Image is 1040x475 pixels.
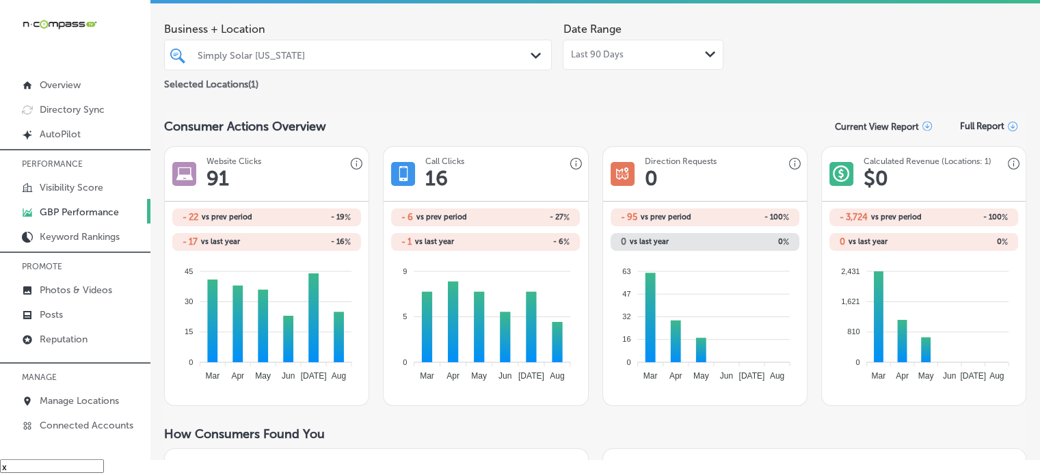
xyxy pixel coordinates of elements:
h2: 0 [924,237,1008,247]
span: % [345,237,351,247]
h2: - 6 [485,237,570,247]
p: Visibility Score [40,182,103,193]
tspan: 15 [185,327,193,336]
tspan: 30 [185,297,193,306]
tspan: Apr [447,371,460,381]
tspan: 1,621 [841,297,860,306]
p: Selected Locations ( 1 ) [164,73,258,90]
h2: - 16 [267,237,351,247]
tspan: May [693,371,709,381]
tspan: Mar [643,371,657,381]
div: Simply Solar [US_STATE] [198,49,532,61]
tspan: Aug [989,371,1004,381]
span: Last 90 Days [570,49,623,60]
tspan: 2,431 [841,267,860,275]
p: Directory Sync [40,104,105,116]
span: % [1002,213,1008,222]
h1: $ 0 [864,166,888,191]
img: 660ab0bf-5cc7-4cb8-ba1c-48b5ae0f18e60NCTV_CLogo_TV_Black_-500x88.png [22,18,97,31]
tspan: Jun [282,371,295,381]
h2: 0 [840,236,845,247]
tspan: Apr [896,371,909,381]
p: Manage Locations [40,395,119,407]
span: How Consumers Found You [164,426,325,442]
span: % [1002,237,1008,247]
tspan: May [256,371,271,381]
span: vs prev period [641,213,691,221]
h3: Calculated Revenue (Locations: 1) [864,157,991,166]
h1: 16 [425,166,448,191]
label: Date Range [563,23,621,36]
h2: - 100 [925,213,1008,222]
tspan: Mar [871,371,885,381]
h1: 91 [206,166,229,191]
tspan: 9 [403,267,408,275]
span: Full Report [960,121,1004,131]
h2: - 95 [621,212,637,222]
p: GBP Performance [40,206,119,218]
span: vs prev period [416,213,467,221]
h2: - 17 [183,236,198,247]
tspan: 810 [847,327,859,336]
h3: Call Clicks [425,157,464,166]
p: Reputation [40,334,88,345]
span: % [783,237,789,247]
tspan: 45 [185,267,193,275]
span: vs last year [201,238,240,245]
span: vs last year [630,238,669,245]
tspan: Jun [943,371,956,381]
tspan: [DATE] [738,371,764,381]
tspan: [DATE] [960,371,986,381]
tspan: 32 [622,312,630,321]
tspan: Apr [232,371,245,381]
h3: Direction Requests [645,157,717,166]
tspan: Aug [769,371,784,381]
span: % [563,213,570,222]
span: vs prev period [202,213,252,221]
tspan: 0 [626,357,630,366]
p: Photos & Videos [40,284,112,296]
h2: - 6 [401,212,413,222]
tspan: 0 [189,357,193,366]
tspan: [DATE] [518,371,544,381]
tspan: 5 [403,312,408,321]
h2: - 27 [485,213,570,222]
p: AutoPilot [40,128,81,140]
span: % [783,213,789,222]
tspan: May [918,371,934,381]
h1: 0 [645,166,658,191]
p: Overview [40,79,81,91]
tspan: Mar [206,371,220,381]
p: Posts [40,309,63,321]
span: % [563,237,570,247]
h2: - 100 [705,213,789,222]
h2: - 3,724 [840,212,868,222]
p: Current View Report [835,122,919,132]
p: Connected Accounts [40,420,133,431]
tspan: Apr [669,371,682,381]
h2: 0 [621,236,626,247]
tspan: [DATE] [301,371,327,381]
h2: 0 [705,237,789,247]
tspan: Mar [421,371,435,381]
h2: - 22 [183,212,198,222]
h2: - 1 [401,236,412,247]
tspan: 63 [622,267,630,275]
span: vs last year [849,238,888,245]
tspan: Aug [550,371,565,381]
tspan: Jun [499,371,512,381]
tspan: 0 [403,357,408,366]
tspan: Aug [332,371,346,381]
span: % [345,213,351,222]
tspan: Jun [719,371,732,381]
tspan: 16 [622,335,630,343]
span: Business + Location [164,23,552,36]
span: vs prev period [871,213,922,221]
span: Consumer Actions Overview [164,119,326,134]
tspan: 0 [855,357,859,366]
h2: - 19 [267,213,351,222]
tspan: May [472,371,488,381]
span: vs last year [415,238,454,245]
p: Keyword Rankings [40,231,120,243]
tspan: 47 [622,290,630,298]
